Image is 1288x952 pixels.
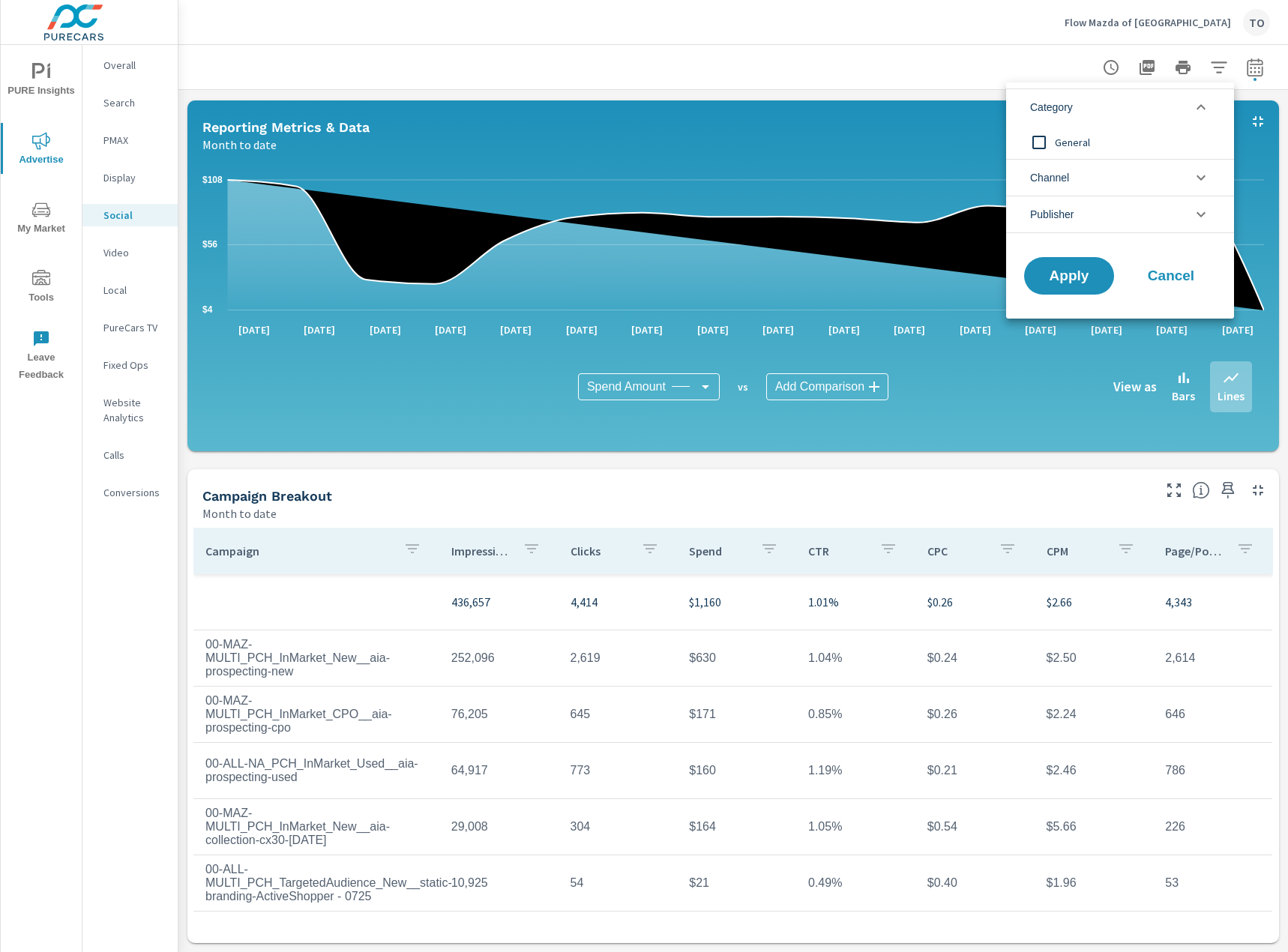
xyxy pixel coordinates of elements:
span: Apply [1039,269,1099,283]
div: General [1006,125,1231,159]
button: Cancel [1126,257,1216,295]
span: General [1055,133,1219,151]
ul: filter options [1006,82,1234,239]
span: Publisher [1030,196,1074,232]
button: Apply [1024,257,1114,295]
span: Cancel [1141,269,1201,283]
span: Channel [1030,160,1069,196]
span: Category [1030,89,1073,125]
